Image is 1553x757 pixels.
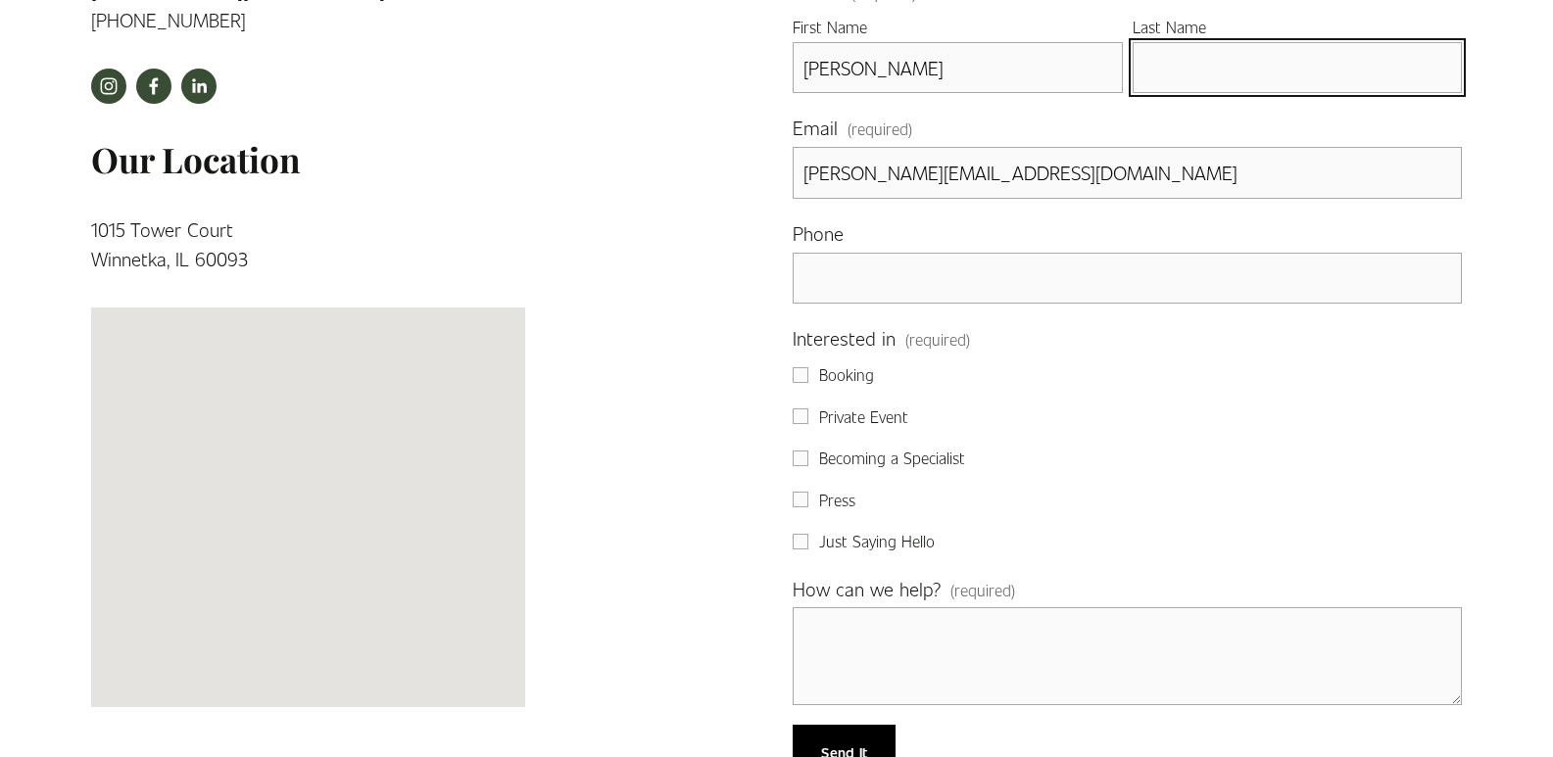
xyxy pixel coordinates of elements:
span: Private Event [819,404,908,430]
span: Becoming a Specialist [819,446,965,471]
input: Press [793,492,808,507]
h3: Our Location [91,137,526,183]
a: LinkedIn [181,69,217,104]
span: (required) [848,117,912,142]
span: Booking [819,362,874,388]
span: Press [819,488,855,513]
a: instagram-unauth [91,69,126,104]
span: Interested in [793,323,896,354]
span: Email [793,113,838,143]
div: First Name [793,15,1123,42]
span: Phone [793,218,844,249]
span: (required) [905,327,970,353]
div: Sole + Luna Wellness 1015 Tower Court Winnetka, IL, 60093, United States [295,471,320,507]
input: Private Event [793,408,808,424]
span: How can we help? [793,574,941,604]
input: Becoming a Specialist [793,450,808,466]
a: [PHONE_NUMBER] [91,8,246,31]
span: Just Saying Hello [819,529,935,554]
a: 1015 Tower CourtWinnetka, IL 60093 [91,217,248,271]
input: Just Saying Hello [793,534,808,549]
span: (required) [950,578,1015,603]
div: Last Name [1133,15,1463,42]
a: facebook-unauth [136,69,171,104]
input: Booking [793,367,808,383]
